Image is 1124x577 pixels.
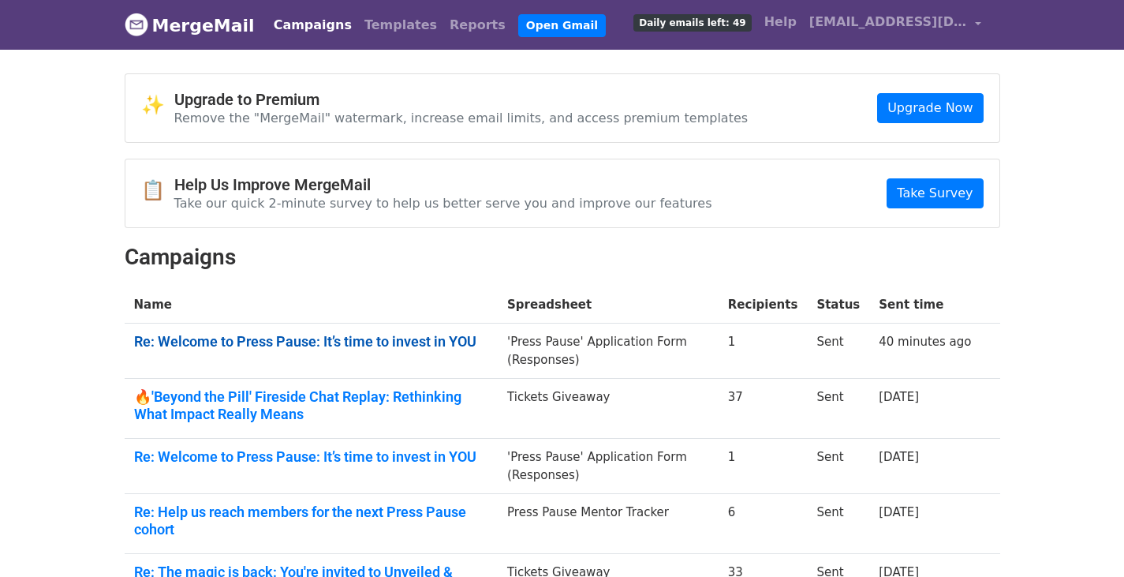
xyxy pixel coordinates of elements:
[174,175,712,194] h4: Help Us Improve MergeMail
[141,179,174,202] span: 📋
[758,6,803,38] a: Help
[807,324,869,379] td: Sent
[719,439,808,494] td: 1
[719,379,808,439] td: 37
[134,333,489,350] a: Re: Welcome to Press Pause: It’s time to invest in YOU
[174,110,749,126] p: Remove the "MergeMail" watermark, increase email limits, and access premium templates
[498,287,719,324] th: Spreadsheet
[879,505,919,519] a: [DATE]
[877,93,983,123] a: Upgrade Now
[807,439,869,494] td: Sent
[134,504,489,538] a: Re: Help us reach members for the next Press Pause cohort
[809,13,967,32] span: [EMAIL_ADDRESS][DOMAIN_NAME]
[134,388,489,422] a: 🔥'Beyond the Pill' Fireside Chat Replay: Rethinking What Impact Really Means
[719,324,808,379] td: 1
[498,494,719,554] td: Press Pause Mentor Tracker
[518,14,606,37] a: Open Gmail
[267,9,358,41] a: Campaigns
[125,287,499,324] th: Name
[498,379,719,439] td: Tickets Giveaway
[807,494,869,554] td: Sent
[174,195,712,212] p: Take our quick 2-minute survey to help us better serve you and improve our features
[879,450,919,464] a: [DATE]
[719,494,808,554] td: 6
[358,9,443,41] a: Templates
[879,390,919,404] a: [DATE]
[443,9,512,41] a: Reports
[498,439,719,494] td: 'Press Pause' Application Form (Responses)
[125,13,148,36] img: MergeMail logo
[869,287,980,324] th: Sent time
[141,94,174,117] span: ✨
[807,287,869,324] th: Status
[1045,501,1124,577] iframe: Chat Widget
[498,324,719,379] td: 'Press Pause' Application Form (Responses)
[719,287,808,324] th: Recipients
[807,379,869,439] td: Sent
[134,448,489,466] a: Re: Welcome to Press Pause: It’s time to invest in YOU
[887,178,983,208] a: Take Survey
[803,6,988,43] a: [EMAIL_ADDRESS][DOMAIN_NAME]
[125,9,255,42] a: MergeMail
[879,335,971,349] a: 40 minutes ago
[627,6,757,38] a: Daily emails left: 49
[125,244,1000,271] h2: Campaigns
[174,90,749,109] h4: Upgrade to Premium
[633,14,751,32] span: Daily emails left: 49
